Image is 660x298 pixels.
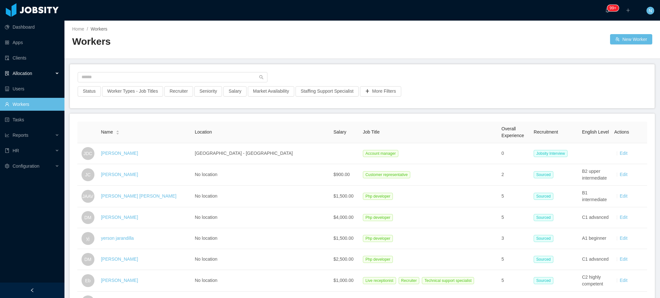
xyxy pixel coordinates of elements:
span: Account manager [363,150,398,157]
i: icon: caret-up [116,130,119,132]
button: Status [78,86,101,97]
a: icon: profileTasks [5,113,59,126]
td: No location [192,270,331,292]
td: 5 [499,270,531,292]
a: icon: userWorkers [5,98,59,111]
button: icon: plusMore Filters [360,86,401,97]
td: 5 [499,249,531,270]
span: Php developer [363,214,393,221]
button: Market Availability [248,86,294,97]
i: icon: bell [605,8,610,13]
span: Name [101,129,113,135]
span: HR [13,148,19,153]
td: [GEOGRAPHIC_DATA] - [GEOGRAPHIC_DATA] [192,143,331,164]
a: Edit [620,236,627,241]
span: / [87,26,88,32]
span: Sourced [534,171,553,178]
i: icon: setting [5,164,9,168]
td: C1 advanced [579,249,612,270]
a: icon: appstoreApps [5,36,59,49]
span: Live receptionist [363,277,396,284]
span: $1,000.00 [334,278,354,283]
span: Overall Experience [501,126,524,138]
td: No location [192,186,331,207]
td: C1 advanced [579,207,612,228]
span: English Level [582,129,609,135]
td: C2 highly competent [579,270,612,292]
a: Edit [620,172,627,177]
span: DM [84,211,92,224]
span: Sourced [534,214,553,221]
td: No location [192,228,331,249]
i: icon: caret-down [116,132,119,134]
td: No location [192,164,331,186]
td: 5 [499,186,531,207]
td: A1 beginner [579,228,612,249]
a: icon: auditClients [5,51,59,64]
span: JDC [83,147,92,160]
span: Reports [13,133,28,138]
span: Php developer [363,235,393,242]
div: Sort [116,129,120,134]
a: [PERSON_NAME] [101,215,138,220]
a: Sourced [534,172,556,177]
span: N [649,7,652,14]
i: icon: solution [5,71,9,76]
button: Salary [223,86,247,97]
span: Sourced [534,235,553,242]
a: Edit [620,215,627,220]
td: B1 intermediate [579,186,612,207]
span: Php developer [363,193,393,200]
button: Recruiter [164,86,193,97]
span: Configuration [13,163,39,169]
a: Jobsity Interview [534,151,570,156]
span: JAAV [82,190,93,203]
a: Sourced [534,236,556,241]
span: Job Title [363,129,380,135]
td: No location [192,249,331,270]
span: Sourced [534,277,553,284]
a: [PERSON_NAME] [101,151,138,156]
td: 0 [499,143,531,164]
a: Sourced [534,256,556,262]
a: yerson jarandilla [101,236,134,241]
span: Recruitment [534,129,558,135]
span: $2,500.00 [334,256,354,262]
i: icon: plus [626,8,630,13]
a: Home [72,26,84,32]
span: yj [86,232,90,245]
a: Sourced [534,193,556,199]
a: [PERSON_NAME] [101,278,138,283]
a: icon: pie-chartDashboard [5,21,59,33]
td: 3 [499,228,531,249]
a: Sourced [534,215,556,220]
span: Sourced [534,193,553,200]
span: Salary [334,129,346,135]
button: icon: usergroup-addNew Worker [610,34,652,44]
span: Eb [85,274,91,287]
a: [PERSON_NAME] [PERSON_NAME] [101,193,176,199]
i: icon: book [5,148,9,153]
span: Sourced [534,256,553,263]
span: Location [195,129,212,135]
span: Recruiter [399,277,420,284]
a: icon: robotUsers [5,82,59,95]
span: $1,500.00 [334,193,354,199]
td: No location [192,207,331,228]
a: Edit [620,278,627,283]
span: $4,000.00 [334,215,354,220]
i: icon: search [259,75,264,79]
a: [PERSON_NAME] [101,172,138,177]
button: Worker Types - Job Titles [102,86,163,97]
span: Customer representative [363,171,410,178]
span: $900.00 [334,172,350,177]
button: Seniority [194,86,222,97]
sup: 1643 [607,5,619,11]
h2: Workers [72,35,362,48]
span: Technical support specialist [422,277,474,284]
i: icon: line-chart [5,133,9,137]
span: JC [85,168,91,181]
td: 5 [499,207,531,228]
a: Edit [620,193,627,199]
